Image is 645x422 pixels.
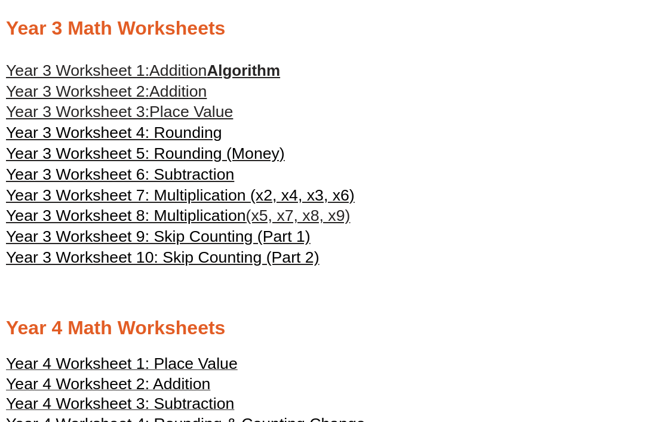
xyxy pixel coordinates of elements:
[6,124,222,141] span: Year 3 Worksheet 4: Rounding
[6,164,234,185] a: Year 3 Worksheet 6: Subtraction
[246,207,351,224] span: (x5, x7, x8, x9)
[6,375,210,393] span: Year 4 Worksheet 2: Addition
[6,316,639,341] h2: Year 4 Math Worksheets
[6,122,222,143] a: Year 3 Worksheet 4: Rounding
[440,287,645,422] iframe: Chat Widget
[6,360,238,372] a: Year 4 Worksheet 1: Place Value
[6,395,234,412] span: Year 4 Worksheet 3: Subtraction
[6,16,639,41] h2: Year 3 Math Worksheets
[6,143,285,164] a: Year 3 Worksheet 5: Rounding (Money)
[149,61,207,79] span: Addition
[6,61,280,79] a: Year 3 Worksheet 1:AdditionAlgorithm
[6,248,320,266] span: Year 3 Worksheet 10: Skip Counting (Part 2)
[6,185,355,206] a: Year 3 Worksheet 7: Multiplication (x2, x4, x3, x6)
[6,227,311,245] span: Year 3 Worksheet 9: Skip Counting (Part 1)
[6,226,311,247] a: Year 3 Worksheet 9: Skip Counting (Part 1)
[6,81,207,102] a: Year 3 Worksheet 2:Addition
[6,400,234,412] a: Year 4 Worksheet 3: Subtraction
[6,186,355,204] span: Year 3 Worksheet 7: Multiplication (x2, x4, x3, x6)
[6,355,238,372] span: Year 4 Worksheet 1: Place Value
[149,103,233,121] span: Place Value
[149,82,207,100] span: Addition
[6,165,234,183] span: Year 3 Worksheet 6: Subtraction
[6,205,350,226] a: Year 3 Worksheet 8: Multiplication(x5, x7, x8, x9)
[6,101,233,122] a: Year 3 Worksheet 3:Place Value
[6,380,210,392] a: Year 4 Worksheet 2: Addition
[6,247,320,268] a: Year 3 Worksheet 10: Skip Counting (Part 2)
[6,82,149,100] span: Year 3 Worksheet 2:
[6,61,149,79] span: Year 3 Worksheet 1:
[6,207,246,224] span: Year 3 Worksheet 8: Multiplication
[6,144,285,162] span: Year 3 Worksheet 5: Rounding (Money)
[6,103,149,121] span: Year 3 Worksheet 3:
